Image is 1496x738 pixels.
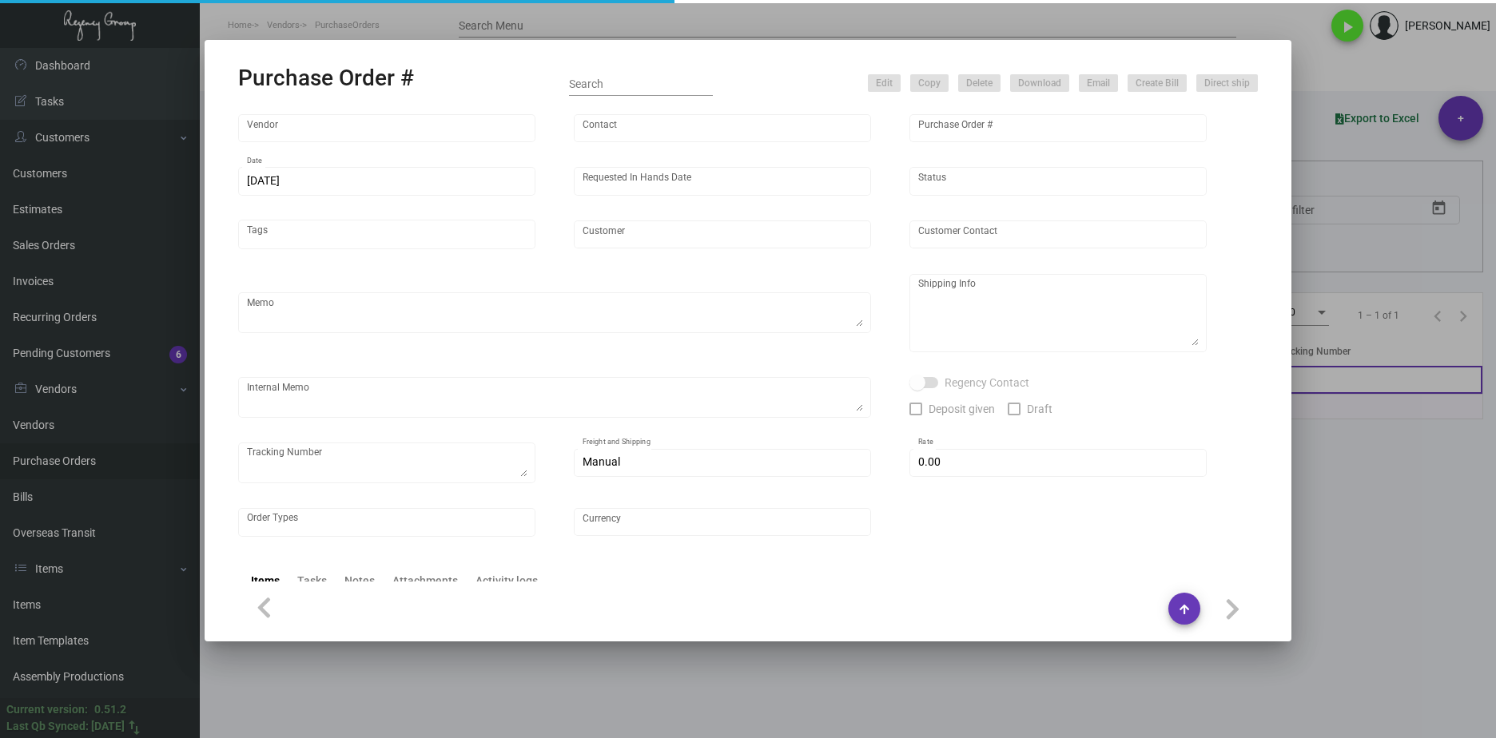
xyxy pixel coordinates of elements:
[966,77,993,90] span: Delete
[1136,77,1179,90] span: Create Bill
[945,373,1029,392] span: Regency Contact
[297,573,327,589] div: Tasks
[1087,77,1110,90] span: Email
[6,701,88,718] div: Current version:
[876,77,893,90] span: Edit
[1079,74,1118,92] button: Email
[910,74,949,92] button: Copy
[1018,77,1061,90] span: Download
[1196,74,1258,92] button: Direct ship
[1128,74,1187,92] button: Create Bill
[475,573,538,589] div: Activity logs
[958,74,1001,92] button: Delete
[6,718,125,735] div: Last Qb Synced: [DATE]
[94,701,126,718] div: 0.51.2
[344,573,375,589] div: Notes
[868,74,901,92] button: Edit
[1010,74,1069,92] button: Download
[918,77,941,90] span: Copy
[583,455,620,468] span: Manual
[238,65,414,92] h2: Purchase Order #
[392,573,458,589] div: Attachments
[1027,399,1052,419] span: Draft
[929,399,995,419] span: Deposit given
[1204,77,1250,90] span: Direct ship
[251,573,280,589] div: Items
